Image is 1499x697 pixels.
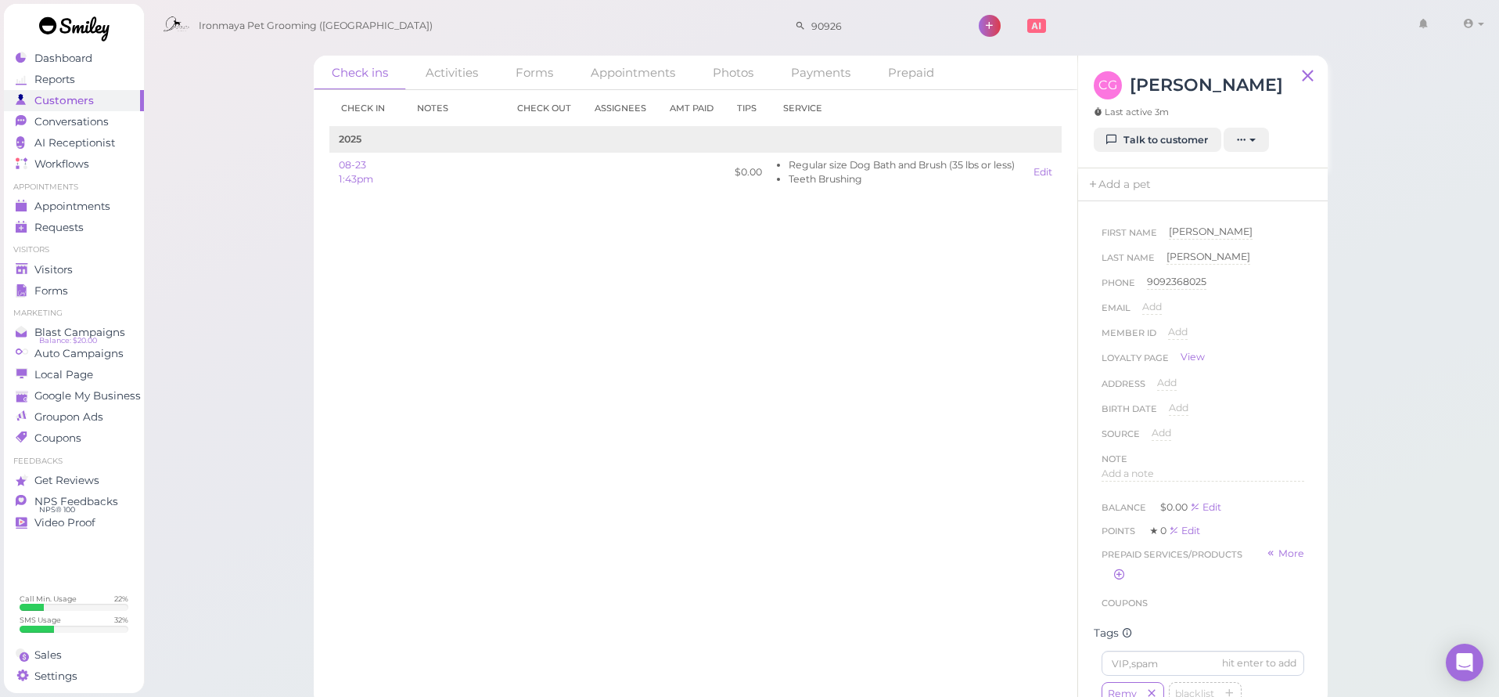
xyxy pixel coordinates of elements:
[4,470,144,491] a: Get Reviews
[1169,226,1253,237] span: [PERSON_NAME]
[1190,501,1221,513] div: Edit
[1102,275,1135,300] span: Phone
[199,4,433,48] span: Ironmaya Pet Grooming ([GEOGRAPHIC_DATA])
[4,217,144,238] a: Requests
[34,648,62,662] span: Sales
[34,432,81,445] span: Coupons
[1169,402,1188,414] span: Add
[39,334,97,347] span: Balance: $20.00
[34,263,73,276] span: Visitors
[4,645,144,666] a: Sales
[34,347,124,360] span: Auto Campaigns
[34,516,95,529] span: Video Proof
[34,368,93,381] span: Local Page
[34,670,77,683] span: Settings
[329,90,405,127] th: Check in
[4,111,144,132] a: Conversations
[4,428,144,449] a: Coupons
[1094,128,1221,153] a: Talk to customer
[34,136,115,150] span: AI Receptionist
[1102,250,1155,275] span: Last Name
[34,284,68,298] span: Forms
[4,385,144,406] a: Google My Business
[870,56,952,89] a: Prepaid
[4,90,144,111] a: Customers
[34,115,109,128] span: Conversations
[4,512,144,533] a: Video Proof
[1094,106,1169,118] span: Last active 3m
[789,172,1015,186] li: Teeth Brushing
[1102,502,1149,513] span: Balance
[771,90,1024,127] th: Service
[658,90,725,127] th: Amt Paid
[1149,525,1169,536] span: ★ 0
[114,594,128,604] div: 22 %
[573,56,693,89] a: Appointments
[408,56,496,89] a: Activities
[34,157,89,171] span: Workflows
[339,133,361,145] b: 2025
[34,474,99,487] span: Get Reviews
[314,56,406,90] a: Check ins
[1094,627,1312,640] div: Tags
[4,322,144,343] a: Blast Campaigns Balance: $20.00
[1446,644,1483,681] div: Open Intercom Messenger
[1102,325,1156,350] span: Member ID
[1102,225,1157,250] span: First Name
[1152,427,1171,439] span: Add
[39,504,75,516] span: NPS® 100
[20,594,77,604] div: Call Min. Usage
[695,56,771,89] a: Photos
[1169,525,1200,536] a: Edit
[1102,401,1157,426] span: Birth date
[34,410,103,424] span: Groupon Ads
[4,364,144,385] a: Local Page
[34,389,141,403] span: Google My Business
[1102,300,1131,325] span: Email
[34,326,125,339] span: Blast Campaigns
[1102,468,1154,479] span: Add a note
[34,73,75,86] span: Reports
[1102,451,1127,467] div: Note
[789,158,1015,172] li: Regular size Dog Bath and Brush (35 lbs or less)
[1160,501,1190,513] span: $0.00
[1157,377,1177,388] span: Add
[4,182,144,193] li: Appointments
[1222,656,1296,670] div: hit enter to add
[4,280,144,302] a: Forms
[1102,651,1304,676] input: VIP,spam
[4,153,144,175] a: Workflows
[725,153,771,192] td: $0.00
[1147,275,1206,290] div: 9092368025
[1102,426,1140,451] span: Source
[114,615,128,625] div: 32 %
[4,406,144,428] a: Groupon Ads
[1166,250,1250,265] div: [PERSON_NAME]
[34,221,84,234] span: Requests
[339,159,373,185] a: 08-23 1:43pm
[34,94,94,107] span: Customers
[1094,71,1122,99] span: CG
[34,52,92,65] span: Dashboard
[1142,301,1162,312] span: Add
[4,259,144,280] a: Visitors
[806,13,958,38] input: Search customer
[498,56,571,89] a: Forms
[4,491,144,512] a: NPS Feedbacks NPS® 100
[583,90,658,127] th: Assignees
[1130,71,1283,99] h3: [PERSON_NAME]
[4,48,144,69] a: Dashboard
[20,615,61,625] div: SMS Usage
[1078,168,1160,201] a: Add a pet
[1266,547,1304,562] a: More
[4,456,144,467] li: Feedbacks
[4,196,144,217] a: Appointments
[773,56,868,89] a: Payments
[1181,350,1205,364] a: View
[34,495,118,508] span: NPS Feedbacks
[1102,350,1169,372] span: Loyalty page
[4,666,144,687] a: Settings
[4,244,144,255] li: Visitors
[1102,376,1145,401] span: Address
